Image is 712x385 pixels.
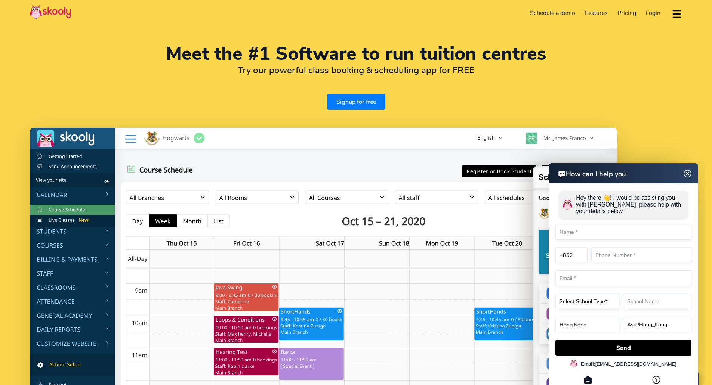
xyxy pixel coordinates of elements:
a: Signup for free [327,94,385,110]
a: Schedule a demo [525,7,580,19]
a: Features [580,7,613,19]
button: dropdown menu [671,5,682,22]
span: Login [645,9,660,17]
h2: Try our powerful class booking & scheduling app for FREE [30,65,682,76]
h1: Meet the #1 Software to run tuition centres [30,45,682,63]
a: Login [641,7,665,19]
span: Pricing [617,9,636,17]
img: Skooly [30,5,71,19]
a: Pricing [613,7,641,19]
